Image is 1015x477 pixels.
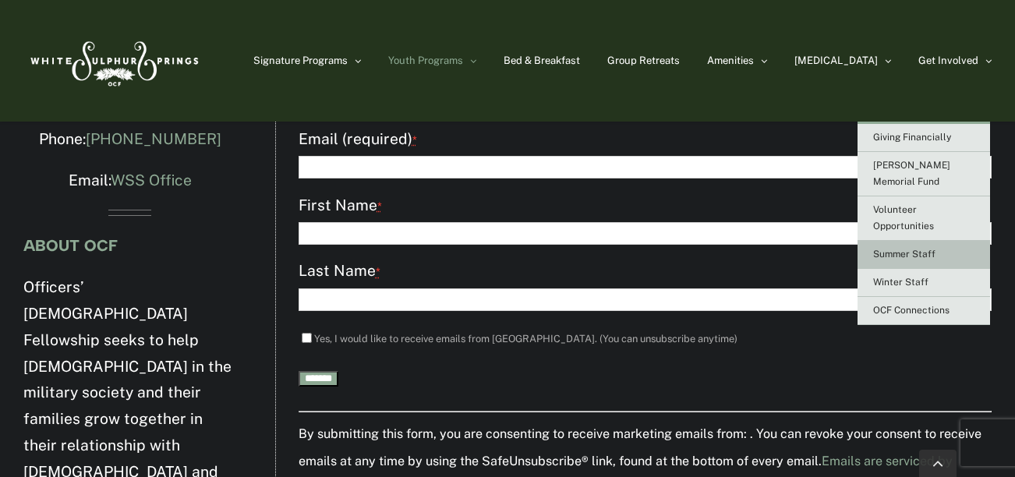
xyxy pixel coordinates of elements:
[858,152,990,196] a: [PERSON_NAME] Memorial Fund
[504,55,580,65] span: Bed & Breakfast
[873,277,928,288] span: Winter Staff
[377,200,382,213] abbr: required
[873,305,950,316] span: OCF Connections
[86,130,221,147] a: [PHONE_NUMBER]
[707,55,754,65] span: Amenities
[858,297,990,325] a: OCF Connections
[412,133,417,147] abbr: required
[299,258,992,285] label: Last Name
[873,160,950,187] span: [PERSON_NAME] Memorial Fund
[858,124,990,152] a: Giving Financially
[111,171,192,189] a: WSS Office
[299,193,992,220] label: First Name
[314,333,737,344] label: Yes, I would like to receive emails from [GEOGRAPHIC_DATA]. (You can unsubscribe anytime)
[376,265,380,278] abbr: required
[23,237,236,254] h4: ABOUT OCF
[607,55,680,65] span: Group Retreats
[918,55,978,65] span: Get Involved
[299,126,992,154] label: Email (required)
[388,55,463,65] span: Youth Programs
[23,126,236,153] p: Phone:
[794,55,878,65] span: [MEDICAL_DATA]
[873,204,934,231] span: Volunteer Opportunities
[23,168,236,194] p: Email:
[253,55,348,65] span: Signature Programs
[873,249,935,260] span: Summer Staff
[23,24,203,97] img: White Sulphur Springs Logo
[873,132,951,143] span: Giving Financially
[858,241,990,269] a: Summer Staff
[858,269,990,297] a: Winter Staff
[858,196,990,241] a: Volunteer Opportunities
